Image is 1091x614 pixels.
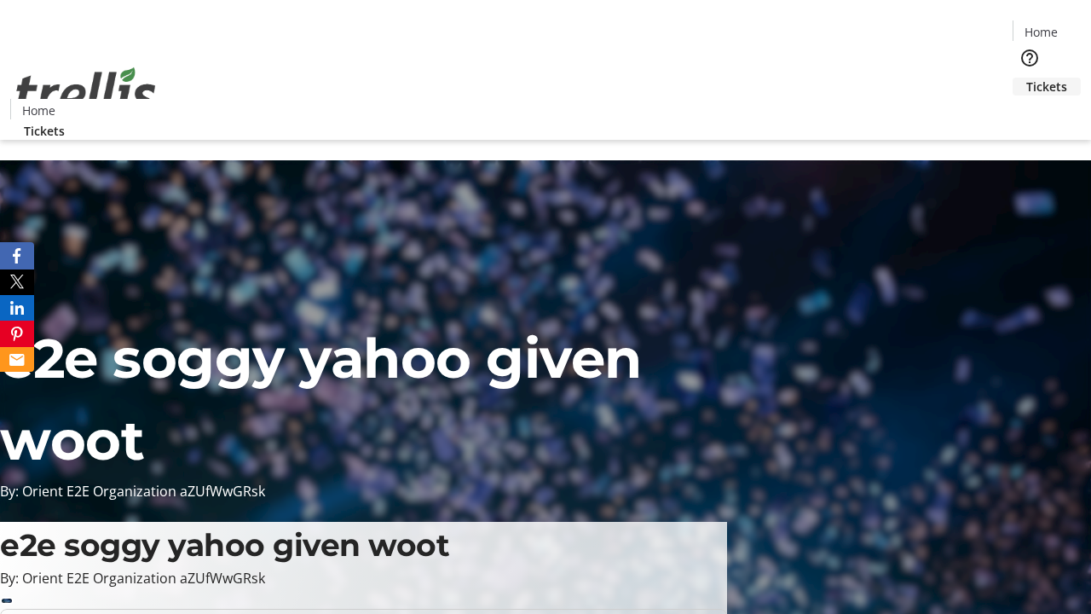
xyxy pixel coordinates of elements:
button: Help [1013,41,1047,75]
span: Home [1025,23,1058,41]
a: Home [11,101,66,119]
img: Orient E2E Organization aZUfWwGRsk's Logo [10,49,162,134]
a: Tickets [10,122,78,140]
span: Tickets [24,122,65,140]
button: Cart [1013,96,1047,130]
span: Tickets [1026,78,1067,96]
span: Home [22,101,55,119]
a: Tickets [1013,78,1081,96]
a: Home [1013,23,1068,41]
